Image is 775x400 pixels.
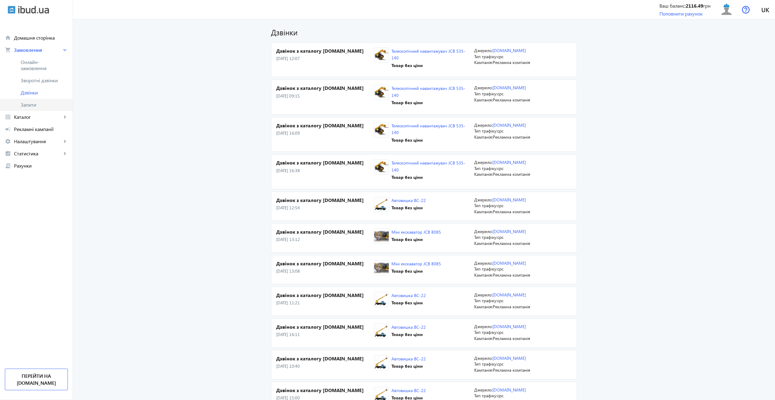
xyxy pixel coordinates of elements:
h4: Дзвінок з каталогу [DOMAIN_NAME] [276,85,374,91]
span: Рекламна компанія [493,209,530,214]
span: Онлайн-замовлення [21,59,61,71]
span: Зворотні дзвінки [21,77,61,83]
span: Замовлення [14,47,62,53]
span: Тип трафіку: [474,234,497,240]
span: Тип трафіку: [474,329,497,335]
span: Джерело: [474,292,492,298]
a: [DOMAIN_NAME] [492,122,526,128]
a: Телескопічний навантажувач JCB 535-140 [391,160,465,172]
a: Міні екскаватор JCB 8085 [391,229,441,235]
p: [DATE] 11:21 [276,300,374,306]
h4: Дзвінок з каталогу [DOMAIN_NAME] [276,387,374,394]
mat-icon: keyboard_arrow_right [62,114,68,120]
span: Тип трафіку: [474,393,497,398]
span: Тип трафіку: [474,203,497,208]
img: 7747676287333fb3e9142759348393-10819dd23d.jpg [374,161,389,173]
a: [DOMAIN_NAME] [492,85,526,90]
a: [DOMAIN_NAME] [492,260,526,266]
span: Рекламна компанія [493,59,530,65]
div: Товар без ціни [391,331,426,338]
mat-icon: keyboard_arrow_right [62,138,68,144]
span: Кампанія: [474,240,493,246]
span: Статистика [14,150,62,157]
a: Міні екскаватор JCB 8085 [391,261,441,267]
a: [DOMAIN_NAME] [492,324,526,329]
span: Тип трафіку: [474,91,497,97]
div: Товар без ціни [391,100,469,106]
span: Джерело: [474,324,492,329]
span: Кампанія: [474,335,493,341]
img: 77476762869145f459282454408069-4c9ea23e71.jpg [374,356,389,369]
a: Перейти на [DOMAIN_NAME] [5,369,68,390]
a: Телескопічний навантажувач JCB 535-140 [391,48,465,61]
span: cpc [497,54,503,59]
span: uk [761,6,769,13]
span: cpc [497,266,503,272]
span: cpc [497,298,503,303]
h4: Дзвінок з каталогу [DOMAIN_NAME] [276,159,374,166]
p: [DATE] 12:54 [276,205,374,211]
span: Каталог [14,114,62,120]
img: 77476762869145f459282454408069-4c9ea23e71.jpg [374,325,389,337]
img: 7747676287333fb3e9142759348393-10819dd23d.jpg [374,49,389,62]
a: Телескопічний навантажувач JCB 535-140 [391,85,465,98]
span: cpc [497,128,503,134]
span: Джерело: [474,159,492,165]
h4: Дзвінок з каталогу [DOMAIN_NAME] [276,355,374,362]
h4: Дзвінок з каталогу [DOMAIN_NAME] [276,260,374,267]
img: 7747676287333fb3e9142759348393-10819dd23d.jpg [374,123,389,136]
span: Кампанія: [474,59,493,65]
span: Тип трафіку: [474,165,497,171]
span: Дзвінки [21,90,68,96]
h4: Дзвінок з каталогу [DOMAIN_NAME] [276,48,374,54]
p: [DATE] 13:12 [276,236,374,242]
mat-icon: home [5,35,11,41]
img: 77476762869145f459282454408069-4c9ea23e71.jpg [374,293,389,306]
span: Тип трафіку: [474,266,497,272]
a: Поповнити рахунок [659,10,703,17]
img: help.svg [742,6,750,14]
h1: Дзвінки [271,27,577,37]
p: [DATE] 16:09 [276,130,374,136]
span: Джерело: [474,228,492,234]
a: Автовишка ВС-22 [391,197,426,203]
span: Кампанія: [474,209,493,214]
span: cpc [497,234,503,240]
div: Товар без ціни [391,236,441,242]
mat-icon: analytics [5,150,11,157]
span: Тип трафіку: [474,128,497,134]
div: Товар без ціни [391,62,469,69]
mat-icon: receipt_long [5,163,11,169]
span: Кампанія: [474,171,493,177]
span: Рекламна компанія [493,240,530,246]
p: [DATE] 12:07 [276,55,374,62]
img: user.svg [720,3,733,16]
span: cpc [497,393,503,398]
span: cpc [497,329,503,335]
a: [DOMAIN_NAME] [492,355,526,361]
p: [DATE] 10:40 [276,363,374,369]
h4: Дзвінок з каталогу [DOMAIN_NAME] [276,197,374,204]
a: Телескопічний навантажувач JCB 535-140 [391,123,465,135]
span: Джерело: [474,260,492,266]
span: Рекламна компанія [493,367,530,373]
a: [DOMAIN_NAME] [492,159,526,165]
span: cpc [497,165,503,171]
img: 7748676286ce014c34172771625405-3e08ef021c.jpeg [374,230,389,242]
span: Рекламна компанія [493,304,530,310]
span: Рекламні кампанії [14,126,68,132]
span: Тип трафіку: [474,361,497,367]
span: Домашня сторінка [14,35,68,41]
span: Тип трафіку: [474,298,497,303]
h4: Дзвінок з каталогу [DOMAIN_NAME] [276,122,374,129]
mat-icon: settings [5,138,11,144]
a: [DOMAIN_NAME] [492,48,526,53]
span: Рекламна компанія [493,272,530,278]
b: 2116.49 [686,2,703,9]
a: Автовишка ВС-22 [391,388,426,393]
a: [DOMAIN_NAME] [492,197,526,203]
div: Товар без ціни [391,205,426,211]
a: Автовишка ВС-22 [391,324,426,330]
span: Рекламна компанія [493,134,530,140]
span: cpc [497,361,503,367]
